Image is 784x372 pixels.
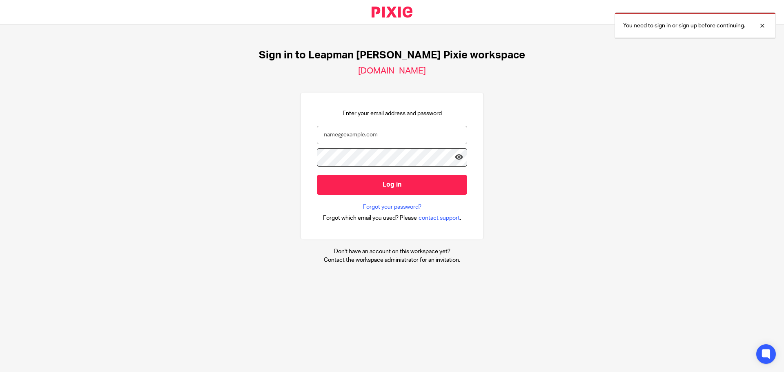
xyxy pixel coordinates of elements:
[324,247,460,256] p: Don't have an account on this workspace yet?
[317,126,467,144] input: name@example.com
[323,214,417,222] span: Forgot which email you used? Please
[343,109,442,118] p: Enter your email address and password
[419,214,460,222] span: contact support
[323,213,461,223] div: .
[358,66,426,76] h2: [DOMAIN_NAME]
[623,22,745,30] p: You need to sign in or sign up before continuing.
[317,175,467,195] input: Log in
[324,256,460,264] p: Contact the workspace administrator for an invitation.
[363,203,421,211] a: Forgot your password?
[259,49,525,62] h1: Sign in to Leapman [PERSON_NAME] Pixie workspace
